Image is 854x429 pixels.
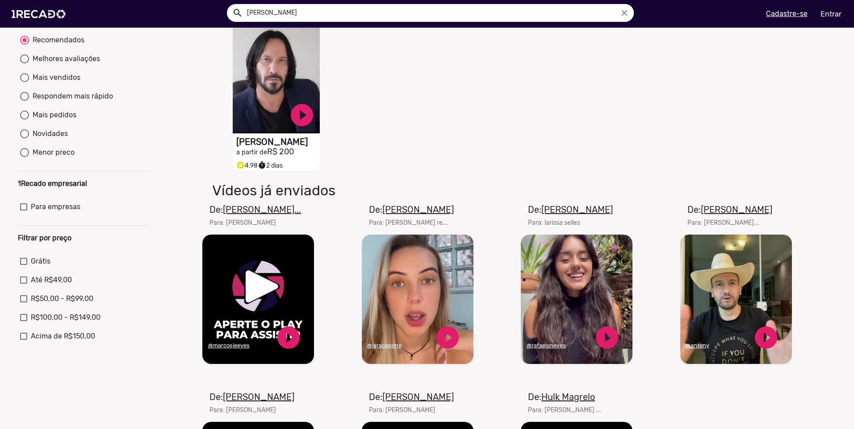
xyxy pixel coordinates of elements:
div: Mais pedidos [29,110,76,120]
div: Recomendados [29,35,84,45]
mat-card-subtitle: Para: [PERSON_NAME] [369,405,454,415]
video: Seu navegador não reproduz vídeo em HTML5 [202,235,314,364]
a: play_circle_filled [594,324,620,351]
mat-card-title: De: [528,390,601,404]
video: Seu navegador não reproduz vídeo em HTML5 [680,235,792,364]
u: [PERSON_NAME] [541,204,613,215]
small: a partir de [236,148,267,156]
span: Até R$49,00 [31,275,72,285]
mat-card-subtitle: Para: [PERSON_NAME] ... [528,405,601,415]
mat-icon: Example home icon [232,8,243,18]
u: [PERSON_NAME]... [223,204,301,215]
mat-card-title: De: [369,203,454,216]
i: close [620,8,629,18]
u: [PERSON_NAME] [701,204,772,215]
span: 4.98 [236,162,258,169]
b: Filtrar por preço [18,234,71,242]
h1: [PERSON_NAME] [236,136,320,147]
a: Entrar [815,6,847,22]
video: S1RECADO vídeos dedicados para fãs e empresas [233,16,320,133]
a: play_circle_filled [753,324,779,351]
mat-card-title: De: [369,390,454,404]
small: stars [236,161,245,169]
mat-card-title: De: [528,203,613,216]
span: Acima de R$150,00 [31,331,95,342]
div: Respondem mais rápido [29,91,113,102]
u: @marcosjeeves [208,342,250,349]
mat-card-subtitle: Para: larissa selles [528,218,613,227]
h1: Vídeos já enviados [205,182,617,199]
mat-card-subtitle: Para: [PERSON_NAME] [209,405,294,415]
u: [PERSON_NAME] [382,204,454,215]
b: 1Recado empresarial [18,179,87,188]
video: Seu navegador não reproduz vídeo em HTML5 [521,235,632,364]
div: Menor preco [29,147,75,158]
input: Pesquisar... [240,4,634,22]
span: 2 dias [258,162,283,169]
u: @rafaelaneves [527,342,566,349]
mat-card-title: De: [209,390,294,404]
h2: R$ 200 [236,147,320,157]
button: Example home icon [229,4,245,20]
mat-card-subtitle: Para: [PERSON_NAME] re... [369,218,454,227]
mat-card-title: De: [687,203,772,216]
div: Novidades [29,128,68,139]
u: [PERSON_NAME] [382,392,454,402]
u: @antony [686,342,709,349]
u: Cadastre-se [766,9,808,18]
u: Hulk Magrelo [541,392,595,402]
mat-card-subtitle: Para: [PERSON_NAME]... [687,218,772,227]
video: Seu navegador não reproduz vídeo em HTML5 [362,235,473,364]
a: play_circle_filled [289,102,315,128]
span: R$50,00 - R$99,00 [31,293,93,304]
i: timer [258,159,266,169]
u: @laracapone [367,342,402,349]
small: timer [258,161,266,169]
a: play_circle_filled [275,324,302,351]
i: Selo super talento [236,159,245,169]
div: Mais vendidos [29,72,80,83]
span: Grátis [31,256,50,267]
span: R$100,00 - R$149,00 [31,312,100,323]
a: play_circle_filled [434,324,461,351]
span: Para empresas [31,202,80,212]
div: Melhores avaliações [29,54,100,64]
u: [PERSON_NAME] [223,392,294,402]
mat-card-subtitle: Para: [PERSON_NAME] [209,218,301,227]
mat-card-title: De: [209,203,301,216]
